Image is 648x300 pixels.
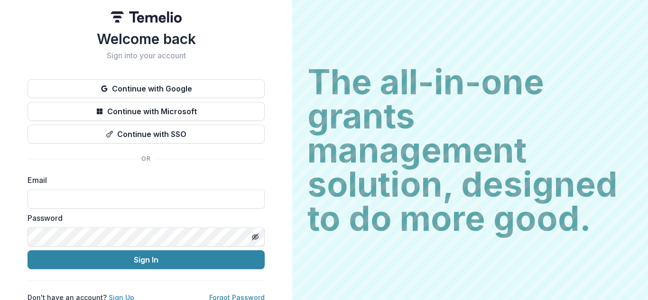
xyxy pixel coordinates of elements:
[111,11,182,23] img: Temelio
[28,250,265,269] button: Sign In
[28,79,265,98] button: Continue with Google
[28,125,265,144] button: Continue with SSO
[28,174,259,186] label: Email
[28,212,259,224] label: Password
[28,30,265,47] h1: Welcome back
[28,102,265,121] button: Continue with Microsoft
[248,229,263,245] button: Toggle password visibility
[28,51,265,60] h2: Sign into your account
